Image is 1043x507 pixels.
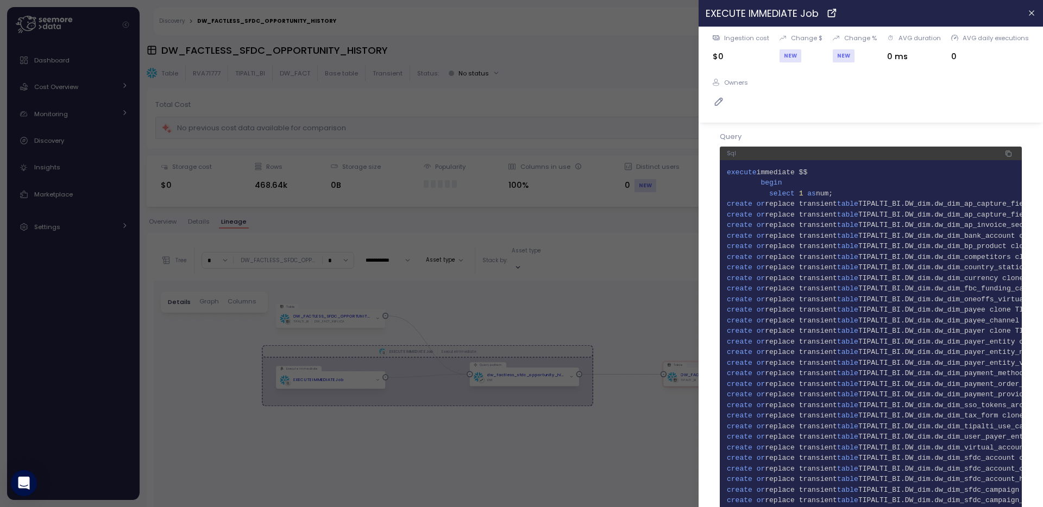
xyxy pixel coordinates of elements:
[727,411,752,420] span: create
[757,242,765,250] span: or
[765,443,837,452] span: replace transient
[727,454,752,462] span: create
[765,411,837,420] span: replace transient
[727,433,752,441] span: create
[727,422,752,430] span: create
[757,465,765,473] span: or
[757,475,765,483] span: or
[837,306,858,314] span: table
[837,348,858,356] span: table
[837,295,858,303] span: table
[837,390,858,398] span: table
[765,242,837,250] span: replace transient
[757,443,765,452] span: or
[757,390,765,398] span: or
[757,295,765,303] span: or
[727,263,752,271] span: create
[11,470,37,496] div: Open Intercom Messenger
[765,369,837,377] span: replace transient
[765,475,837,483] span: replace transient
[757,496,765,504] span: or
[837,284,858,293] span: table
[765,263,837,271] span: replace transient
[727,253,752,261] span: create
[837,443,858,452] span: table
[765,284,837,293] span: replace transient
[765,274,837,282] span: replace transient
[757,422,765,430] span: or
[837,433,858,441] span: table
[757,253,765,261] span: or
[765,496,837,504] span: replace transient
[757,274,765,282] span: or
[837,232,858,240] span: table
[765,454,837,462] span: replace transient
[757,316,765,325] span: or
[765,232,837,240] span: replace transient
[765,306,837,314] span: replace transient
[837,465,858,473] span: table
[765,327,837,335] span: replace transient
[765,380,837,388] span: replace transient
[727,348,752,356] span: create
[757,411,765,420] span: or
[727,274,752,282] span: create
[757,327,765,335] span: or
[757,433,765,441] span: or
[757,359,765,367] span: or
[727,284,752,293] span: create
[765,295,837,303] span: replace transient
[727,380,752,388] span: create
[765,338,837,346] span: replace transient
[727,327,752,335] span: create
[757,232,765,240] span: or
[727,338,752,346] span: create
[727,242,752,250] span: create
[837,359,858,367] span: table
[837,496,858,504] span: table
[727,486,752,494] span: create
[727,306,752,314] span: create
[757,454,765,462] span: or
[765,348,837,356] span: replace transient
[837,327,858,335] span: table
[727,232,752,240] span: create
[757,263,765,271] span: or
[837,316,858,325] span: table
[757,401,765,409] span: or
[757,369,765,377] span: or
[837,401,858,409] span: table
[757,306,765,314] span: or
[837,242,858,250] span: table
[757,486,765,494] span: or
[727,369,752,377] span: create
[765,433,837,441] span: replace transient
[727,295,752,303] span: create
[837,411,858,420] span: table
[727,316,752,325] span: create
[757,348,765,356] span: or
[837,274,858,282] span: table
[837,422,858,430] span: table
[727,443,752,452] span: create
[757,338,765,346] span: or
[757,284,765,293] span: or
[727,359,752,367] span: create
[837,338,858,346] span: table
[727,465,752,473] span: create
[765,359,837,367] span: replace transient
[765,465,837,473] span: replace transient
[765,486,837,494] span: replace transient
[765,316,837,325] span: replace transient
[837,369,858,377] span: table
[837,253,858,261] span: table
[757,380,765,388] span: or
[765,401,837,409] span: replace transient
[765,253,837,261] span: replace transient
[765,390,837,398] span: replace transient
[727,401,752,409] span: create
[727,475,752,483] span: create
[837,263,858,271] span: table
[837,380,858,388] span: table
[837,475,858,483] span: table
